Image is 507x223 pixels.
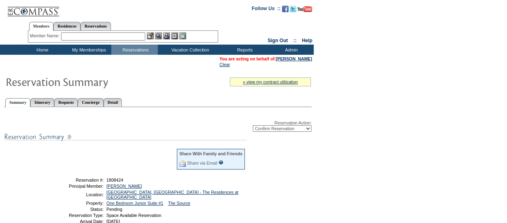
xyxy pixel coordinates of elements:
td: Reservation Type: [46,213,104,218]
div: Reservation Action: [4,120,312,132]
a: Residences [53,22,81,30]
a: Clear [219,62,230,67]
span: Space Available Reservation [106,213,161,218]
td: Principal Member: [46,184,104,189]
span: :: [293,38,297,43]
td: Follow Us :: [252,5,280,15]
td: Admin [267,45,314,55]
td: Home [18,45,65,55]
span: Pending [106,207,122,212]
a: [PERSON_NAME] [276,56,312,61]
a: One Bedroom Junior Suite #1 [106,201,163,206]
img: Subscribe to our YouTube Channel [297,6,312,12]
div: Member Name: [30,32,61,39]
div: Share With Family and Friends [179,151,242,156]
a: Subscribe to our YouTube Channel [297,8,312,13]
img: b_edit.gif [147,32,154,39]
img: Impersonate [163,32,170,39]
img: Reservaton Summary [5,73,167,90]
a: Detail [104,98,122,107]
a: Concierge [78,98,103,107]
img: Become our fan on Facebook [282,6,289,12]
a: Become our fan on Facebook [282,8,289,13]
a: [GEOGRAPHIC_DATA], [GEOGRAPHIC_DATA] - The Residences at [GEOGRAPHIC_DATA] [106,190,238,199]
td: Status: [46,207,104,212]
img: Reservations [171,32,178,39]
a: Reservations [81,22,111,30]
a: Members [29,22,54,31]
td: Location: [46,190,104,199]
a: The Source [168,201,190,206]
td: My Memberships [65,45,111,55]
td: Vacation Collection [158,45,221,55]
a: Itinerary [30,98,54,107]
a: Share via Email [187,161,217,165]
td: Reservations [111,45,158,55]
img: View [155,32,162,39]
a: Requests [54,98,78,107]
a: Sign Out [267,38,288,43]
a: [PERSON_NAME] [106,184,142,189]
td: Reports [221,45,267,55]
span: You are acting on behalf of: [219,56,312,61]
a: » view my contract utilization [243,79,298,84]
a: Follow us on Twitter [290,8,296,13]
td: Property: [46,201,104,206]
input: What is this? [218,160,223,165]
span: 1808424 [106,178,123,182]
img: subTtlResSummary.gif [4,132,247,142]
img: b_calculator.gif [179,32,186,39]
a: Help [302,38,312,43]
td: Reservation #: [46,178,104,182]
img: Follow us on Twitter [290,6,296,12]
a: Summary [5,98,30,107]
